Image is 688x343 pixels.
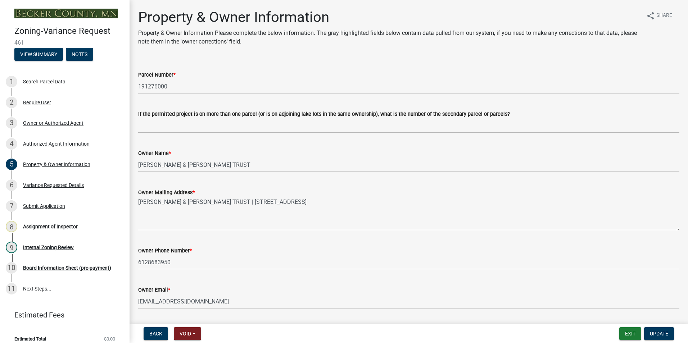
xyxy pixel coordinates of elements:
[23,224,78,229] div: Assignment of Inspector
[6,76,17,87] div: 1
[138,29,641,46] p: Property & Owner Information Please complete the below information. The gray highlighted fields b...
[619,327,641,340] button: Exit
[23,162,90,167] div: Property & Owner Information
[6,221,17,232] div: 8
[23,120,83,125] div: Owner or Authorized Agent
[650,331,668,337] span: Update
[6,117,17,129] div: 3
[104,337,115,341] span: $0.00
[646,12,655,20] i: share
[23,141,90,146] div: Authorized Agent Information
[6,179,17,191] div: 6
[174,327,201,340] button: Void
[6,308,118,322] a: Estimated Fees
[14,48,63,61] button: View Summary
[144,327,168,340] button: Back
[66,52,93,58] wm-modal-confirm: Notes
[14,39,115,46] span: 461
[23,183,84,188] div: Variance Requested Details
[6,138,17,150] div: 4
[14,9,118,18] img: Becker County, Minnesota
[23,245,74,250] div: Internal Zoning Review
[6,242,17,253] div: 9
[6,262,17,274] div: 10
[6,159,17,170] div: 5
[138,151,171,156] label: Owner Name
[149,331,162,337] span: Back
[23,79,65,84] div: Search Parcel Data
[23,265,111,270] div: Board Information Sheet (pre-payment)
[6,283,17,294] div: 11
[656,12,672,20] span: Share
[23,100,51,105] div: Require User
[138,190,195,195] label: Owner Mailing Address
[644,327,674,340] button: Update
[180,331,191,337] span: Void
[6,200,17,212] div: 7
[138,288,170,293] label: Owner Email
[66,48,93,61] button: Notes
[138,9,641,26] h1: Property & Owner Information
[14,337,46,341] span: Estimated Total
[138,73,176,78] label: Parcel Number
[641,9,678,23] button: shareShare
[14,52,63,58] wm-modal-confirm: Summary
[23,203,65,209] div: Submit Application
[138,112,510,117] label: If the permitted project is on more than one parcel (or is on adjoining lake lots in the same own...
[6,97,17,108] div: 2
[14,26,124,36] h4: Zoning-Variance Request
[138,248,192,253] label: Owner Phone Number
